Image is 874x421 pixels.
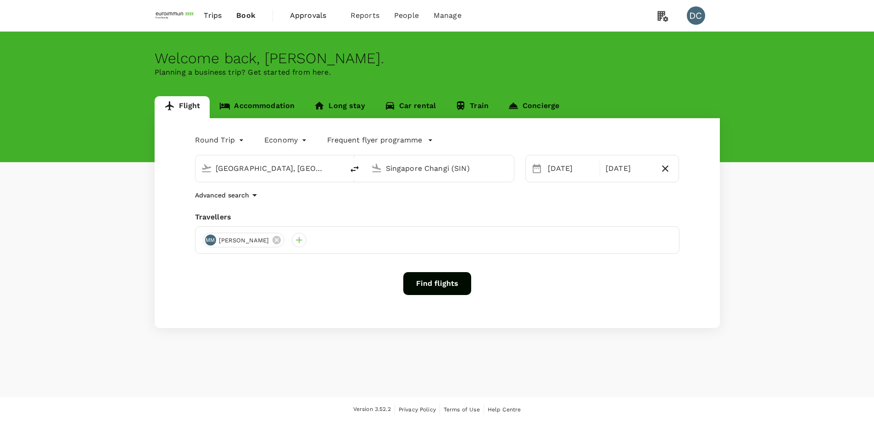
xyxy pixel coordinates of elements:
[210,96,304,118] a: Accommodation
[386,161,495,175] input: Going to
[236,10,256,21] span: Book
[375,96,446,118] a: Car rental
[327,135,433,146] button: Frequent flyer programme
[195,212,679,223] div: Travellers
[488,406,521,413] span: Help Centre
[434,10,462,21] span: Manage
[544,159,598,178] div: [DATE]
[155,67,720,78] p: Planning a business trip? Get started from here.
[327,135,422,146] p: Frequent flyer programme
[403,272,471,295] button: Find flights
[488,405,521,415] a: Help Centre
[216,161,324,175] input: Depart from
[399,405,436,415] a: Privacy Policy
[155,5,197,26] img: EUROIMMUN (South East Asia) Pte. Ltd.
[213,236,275,245] span: [PERSON_NAME]
[204,10,222,21] span: Trips
[399,406,436,413] span: Privacy Policy
[445,96,498,118] a: Train
[195,133,246,148] div: Round Trip
[195,191,249,200] p: Advanced search
[444,405,480,415] a: Terms of Use
[205,235,216,246] div: MM
[394,10,419,21] span: People
[264,133,309,148] div: Economy
[155,50,720,67] div: Welcome back , [PERSON_NAME] .
[687,6,705,25] div: DC
[304,96,374,118] a: Long stay
[507,167,509,169] button: Open
[602,159,656,178] div: [DATE]
[444,406,480,413] span: Terms of Use
[344,158,366,180] button: delete
[155,96,210,118] a: Flight
[337,167,339,169] button: Open
[195,190,260,201] button: Advanced search
[203,233,285,247] div: MM[PERSON_NAME]
[498,96,569,118] a: Concierge
[290,10,336,21] span: Approvals
[351,10,379,21] span: Reports
[353,405,391,414] span: Version 3.52.2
